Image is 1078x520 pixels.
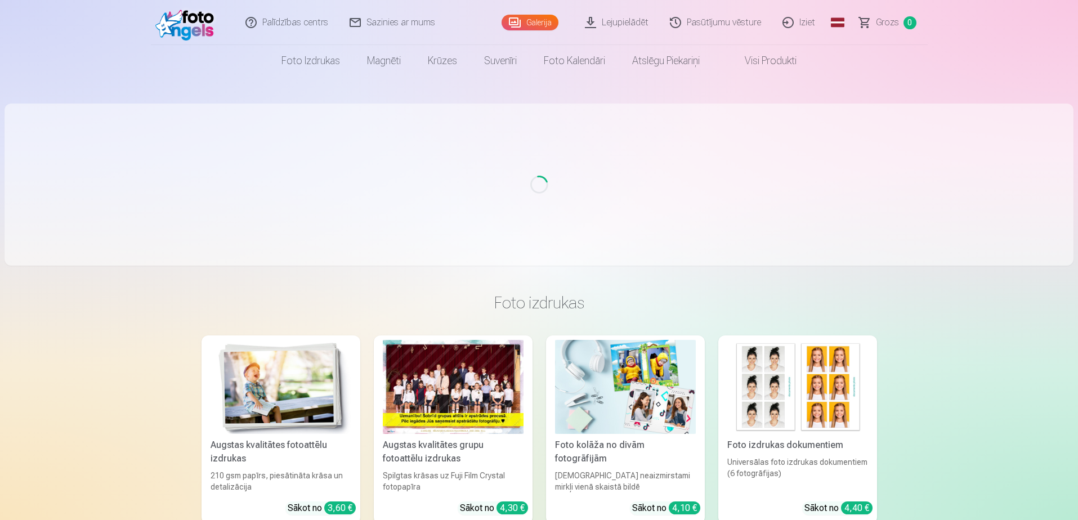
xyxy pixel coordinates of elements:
[632,501,700,515] div: Sākot no
[551,438,700,465] div: Foto kolāža no divām fotogrāfijām
[354,45,414,77] a: Magnēti
[211,293,868,313] h3: Foto izdrukas
[502,15,558,30] a: Galerija
[804,501,873,515] div: Sākot no
[155,5,220,41] img: /fa1
[378,438,528,465] div: Augstas kvalitātes grupu fotoattēlu izdrukas
[727,340,868,434] img: Foto izdrukas dokumentiem
[414,45,471,77] a: Krūzes
[288,501,356,515] div: Sākot no
[268,45,354,77] a: Foto izdrukas
[555,340,696,434] img: Foto kolāža no divām fotogrāfijām
[471,45,530,77] a: Suvenīri
[841,501,873,514] div: 4,40 €
[206,438,356,465] div: Augstas kvalitātes fotoattēlu izdrukas
[903,16,916,29] span: 0
[530,45,619,77] a: Foto kalendāri
[551,470,700,492] div: [DEMOGRAPHIC_DATA] neaizmirstami mirkļi vienā skaistā bildē
[713,45,810,77] a: Visi produkti
[378,470,528,492] div: Spilgtas krāsas uz Fuji Film Crystal fotopapīra
[669,501,700,514] div: 4,10 €
[723,438,873,452] div: Foto izdrukas dokumentiem
[619,45,713,77] a: Atslēgu piekariņi
[211,340,351,434] img: Augstas kvalitātes fotoattēlu izdrukas
[460,501,528,515] div: Sākot no
[324,501,356,514] div: 3,60 €
[723,456,873,492] div: Universālas foto izdrukas dokumentiem (6 fotogrāfijas)
[206,470,356,492] div: 210 gsm papīrs, piesātināta krāsa un detalizācija
[876,16,899,29] span: Grozs
[496,501,528,514] div: 4,30 €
